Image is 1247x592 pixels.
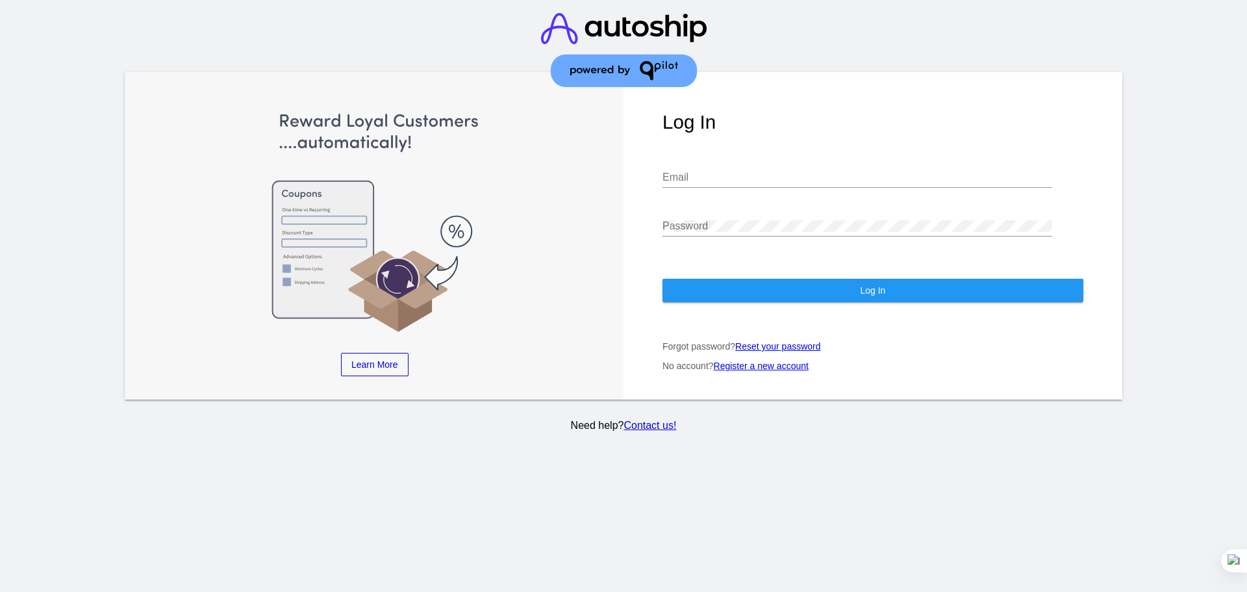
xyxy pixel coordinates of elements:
[860,285,885,296] span: Log In
[623,420,676,431] a: Contact us!
[123,420,1125,431] p: Need help?
[341,353,409,376] a: Learn More
[351,359,398,370] span: Learn More
[662,279,1083,302] button: Log In
[662,172,1052,183] input: Email
[662,361,1083,371] p: No account?
[714,361,809,371] a: Register a new account
[662,341,1083,352] p: Forgot password?
[662,111,1083,133] h1: Log In
[164,111,585,333] img: Apply Coupons Automatically to Scheduled Orders with QPilot
[735,341,821,352] a: Reset your password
